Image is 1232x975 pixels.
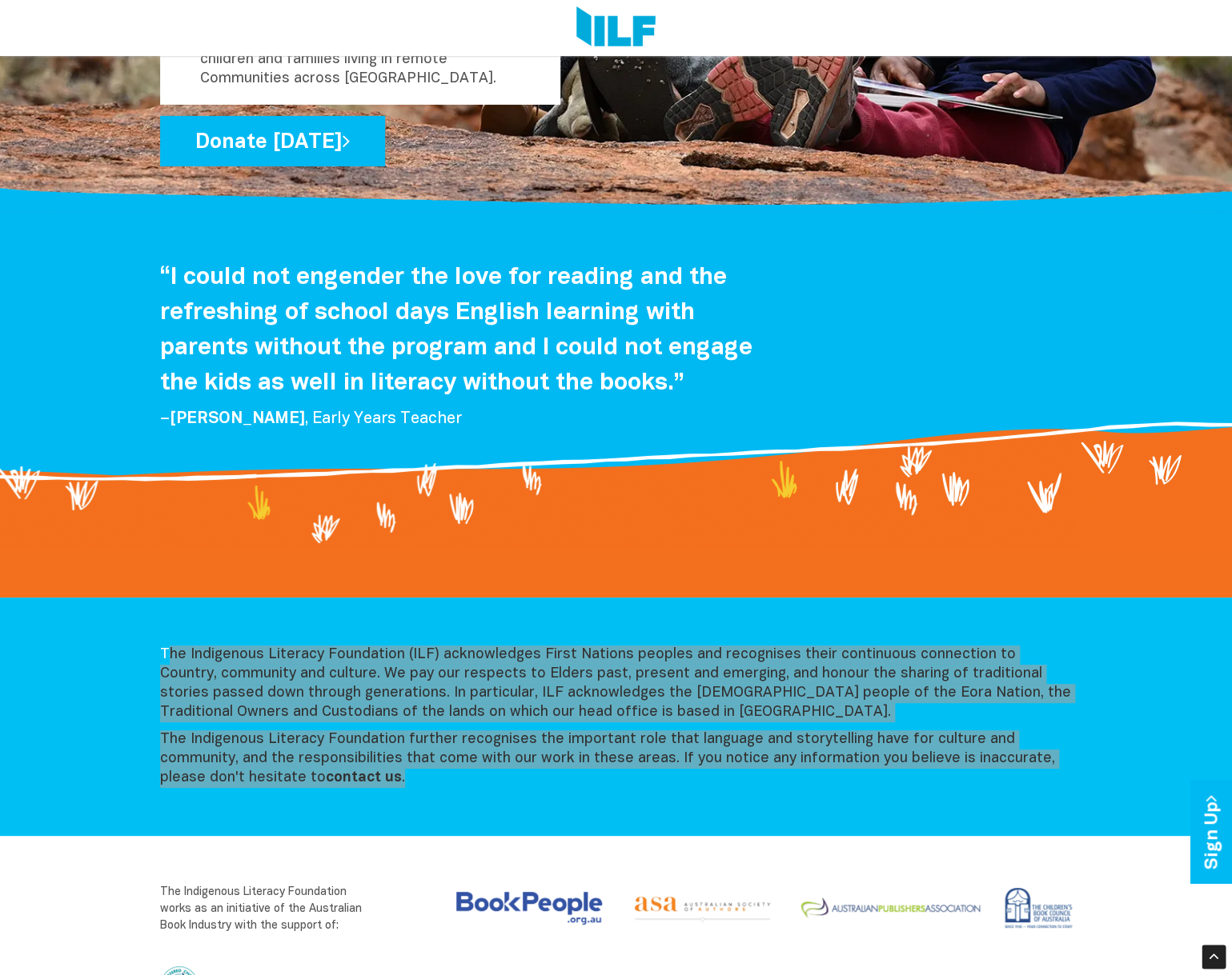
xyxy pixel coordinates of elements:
[160,409,760,430] p: – , Early Years Teacher
[160,730,1073,788] p: The Indigenous Literacy Foundation further recognises the important role that language and storyt...
[999,884,1073,933] img: Children’s Book Council of Australia (CBCA)
[576,6,656,50] img: Logo
[986,884,1073,933] a: Visit the Children’s Book Council of Australia website
[160,884,371,934] p: The Indigenous Literacy Foundation works as an initiative of the Australian Book Industry with th...
[160,260,760,401] h4: “I could not engender the love for reading and the refreshing of school days English learning wit...
[793,884,986,933] img: Australian Publishers Association
[326,771,402,785] a: contact us
[626,884,781,924] img: Australian Society of Authors
[781,884,986,933] a: Visit the Australian Publishers Association website
[170,412,305,426] span: [PERSON_NAME]
[160,116,385,166] a: Donate [DATE]
[1202,945,1226,969] div: Scroll Back to Top
[456,892,602,925] img: Australian Booksellers Association Inc.
[456,892,602,925] a: Visit the Australian Booksellers Association website
[613,884,781,924] a: Visit the Australian Society of Authors website
[160,645,1073,722] p: The Indigenous Literacy Foundation (ILF) acknowledges First Nations peoples and recognises their ...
